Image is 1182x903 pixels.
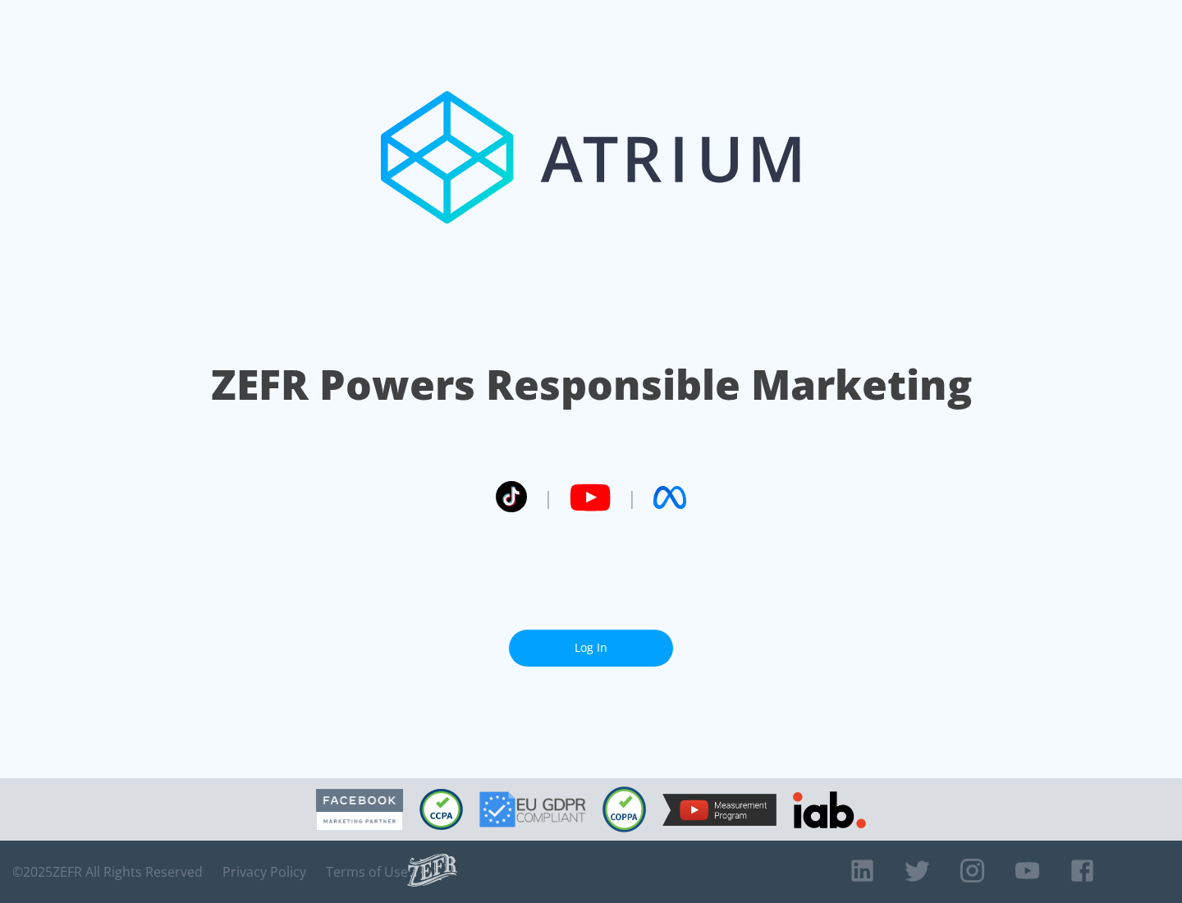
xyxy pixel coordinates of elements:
img: GDPR Compliant [479,791,586,827]
span: | [543,485,553,510]
img: IAB [793,791,866,828]
img: CCPA Compliant [419,789,463,830]
a: Terms of Use [326,864,408,880]
a: Privacy Policy [222,864,306,880]
span: | [627,485,637,510]
span: © 2025 ZEFR All Rights Reserved [12,864,203,880]
img: COPPA Compliant [602,786,646,832]
img: YouTube Measurement Program [662,794,777,826]
img: Facebook Marketing Partner [316,789,403,831]
h1: ZEFR Powers Responsible Marketing [211,356,972,413]
a: Log In [509,630,673,667]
